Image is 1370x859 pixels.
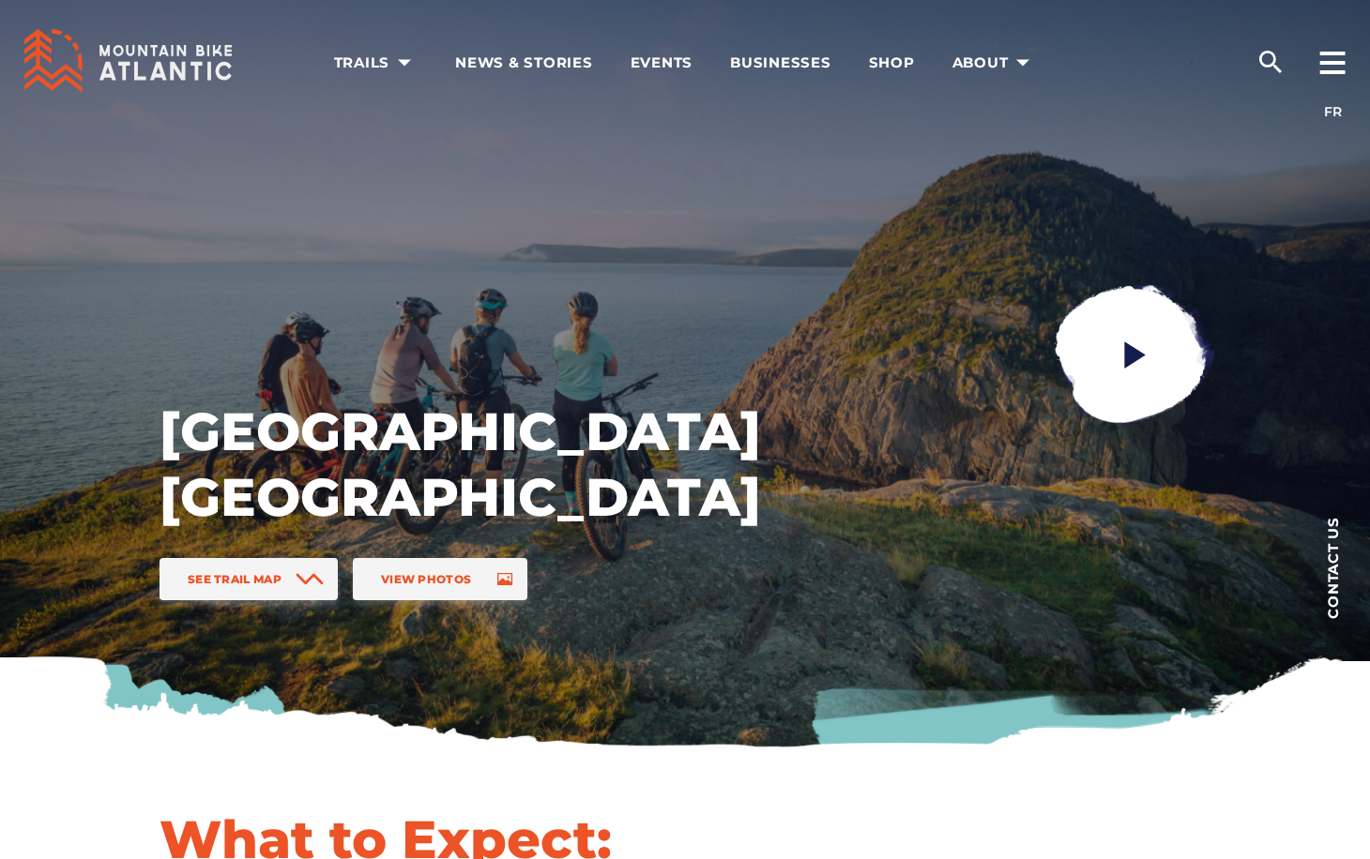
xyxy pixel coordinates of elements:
span: Events [631,53,693,72]
a: FR [1324,103,1342,120]
span: Businesses [730,53,831,72]
ion-icon: arrow dropdown [391,50,418,76]
span: View Photos [381,572,471,586]
span: Shop [869,53,915,72]
a: See Trail Map [160,558,338,600]
span: See Trail Map [188,572,282,586]
h1: [GEOGRAPHIC_DATA]’s [GEOGRAPHIC_DATA] [160,399,760,530]
a: Contact us [1295,488,1370,647]
ion-icon: play [1119,338,1152,371]
a: View Photos [353,558,527,600]
span: About [952,53,1037,72]
ion-icon: search [1256,47,1286,77]
span: Contact us [1326,517,1340,619]
span: Trails [334,53,419,72]
ion-icon: arrow dropdown [1010,50,1036,76]
span: News & Stories [455,53,593,72]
